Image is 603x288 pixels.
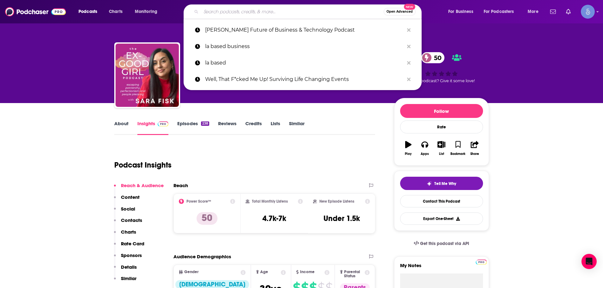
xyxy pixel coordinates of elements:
[300,270,315,274] span: Income
[137,120,169,135] a: InsightsPodchaser Pro
[205,22,404,38] p: Bernard Marr's Future of Business & Technology Podcast
[205,38,404,55] p: la based business
[386,10,413,13] span: Open Advanced
[114,241,144,252] button: Rate Card
[523,7,546,17] button: open menu
[135,7,157,16] span: Monitoring
[421,152,429,156] div: Apps
[476,259,487,265] a: Pro website
[190,4,428,19] div: Search podcasts, credits, & more...
[581,254,597,269] div: Open Intercom Messenger
[114,206,135,218] button: Social
[433,137,449,160] button: List
[448,7,473,16] span: For Business
[400,262,483,273] label: My Notes
[114,194,140,206] button: Content
[79,7,97,16] span: Podcasts
[400,177,483,190] button: tell me why sparkleTell Me Why
[260,270,268,274] span: Age
[74,7,105,17] button: open menu
[470,152,479,156] div: Share
[184,22,422,38] a: [PERSON_NAME] Future of Business & Technology Podcast
[466,137,483,160] button: Share
[121,229,136,235] p: Charts
[428,52,445,63] span: 50
[384,8,416,15] button: Open AdvancedNew
[400,195,483,207] a: Contact This Podcast
[409,236,474,251] a: Get this podcast via API
[114,182,164,194] button: Reach & Audience
[173,182,188,188] h2: Reach
[480,7,523,17] button: open menu
[420,241,469,246] span: Get this podcast via API
[262,214,286,223] h3: 4.7k-7k
[400,120,483,133] div: Rate
[201,121,209,126] div: 238
[344,270,364,278] span: Parental Status
[186,199,211,204] h2: Power Score™
[121,241,144,247] p: Rate Card
[116,44,179,107] img: The Ex-Good Girl Podcast
[173,254,231,260] h2: Audience Demographics
[184,38,422,55] a: la based business
[109,7,122,16] span: Charts
[289,120,305,135] a: Similar
[408,78,475,83] span: Good podcast? Give it some love!
[114,229,136,241] button: Charts
[476,260,487,265] img: Podchaser Pro
[121,217,142,223] p: Contacts
[400,137,417,160] button: Play
[121,194,140,200] p: Content
[427,181,432,186] img: tell me why sparkle
[245,120,262,135] a: Credits
[450,137,466,160] button: Bookmark
[184,71,422,88] a: Well, That F*cked Me Up! Surviving Life Changing Events
[581,5,595,19] img: User Profile
[548,6,558,17] a: Show notifications dropdown
[417,137,433,160] button: Apps
[105,7,126,17] a: Charts
[252,199,288,204] h2: Total Monthly Listens
[581,5,595,19] button: Show profile menu
[197,212,217,225] p: 50
[114,217,142,229] button: Contacts
[404,4,415,10] span: New
[177,120,209,135] a: Episodes238
[563,6,573,17] a: Show notifications dropdown
[184,270,198,274] span: Gender
[201,7,384,17] input: Search podcasts, credits, & more...
[319,199,354,204] h2: New Episode Listens
[581,5,595,19] span: Logged in as Spiral5-G1
[114,160,172,170] h1: Podcast Insights
[484,7,514,16] span: For Podcasters
[114,275,136,287] button: Similar
[114,264,137,276] button: Details
[271,120,280,135] a: Lists
[323,214,360,223] h3: Under 1.5k
[121,264,137,270] p: Details
[439,152,444,156] div: List
[121,182,164,188] p: Reach & Audience
[405,152,411,156] div: Play
[400,104,483,118] button: Follow
[394,48,489,87] div: 50Good podcast? Give it some love!
[114,252,142,264] button: Sponsors
[114,120,129,135] a: About
[121,275,136,281] p: Similar
[434,181,456,186] span: Tell Me Why
[121,252,142,258] p: Sponsors
[130,7,166,17] button: open menu
[528,7,538,16] span: More
[205,71,404,88] p: Well, That F*cked Me Up! Surviving Life Changing Events
[421,52,445,63] a: 50
[5,6,66,18] img: Podchaser - Follow, Share and Rate Podcasts
[450,152,465,156] div: Bookmark
[444,7,481,17] button: open menu
[218,120,236,135] a: Reviews
[400,212,483,225] button: Export One-Sheet
[158,121,169,126] img: Podchaser Pro
[184,55,422,71] a: la based
[205,55,404,71] p: la based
